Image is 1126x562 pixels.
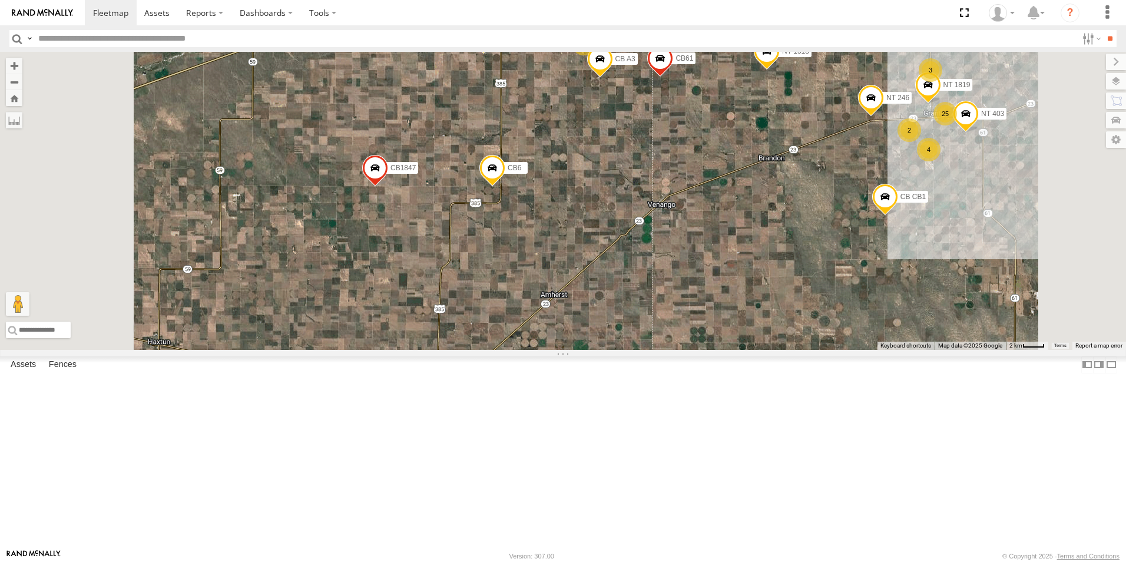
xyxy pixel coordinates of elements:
[12,9,73,17] img: rand-logo.svg
[900,193,926,201] span: CB CB1
[985,4,1019,22] div: Al Bahnsen
[898,118,921,142] div: 2
[886,94,909,102] span: NT 246
[6,74,22,90] button: Zoom out
[1054,343,1067,348] a: Terms (opens in new tab)
[1002,553,1120,560] div: © Copyright 2025 -
[43,356,82,373] label: Fences
[508,164,521,172] span: CB6
[6,112,22,128] label: Measure
[1105,356,1117,373] label: Hide Summary Table
[1075,342,1122,349] a: Report a map error
[390,164,416,172] span: CB1847
[6,58,22,74] button: Zoom in
[917,138,940,161] div: 4
[782,47,809,55] span: NT 1518
[675,54,693,62] span: CB61
[6,90,22,106] button: Zoom Home
[1078,30,1103,47] label: Search Filter Options
[981,110,1004,118] span: NT 403
[938,342,1002,349] span: Map data ©2025 Google
[509,553,554,560] div: Version: 307.00
[1093,356,1105,373] label: Dock Summary Table to the Right
[615,55,635,63] span: CB A3
[1081,356,1093,373] label: Dock Summary Table to the Left
[25,30,34,47] label: Search Query
[6,292,29,316] button: Drag Pegman onto the map to open Street View
[880,342,931,350] button: Keyboard shortcuts
[919,58,942,82] div: 3
[6,550,61,562] a: Visit our Website
[1006,342,1048,350] button: Map Scale: 2 km per 34 pixels
[1061,4,1079,22] i: ?
[5,356,42,373] label: Assets
[1106,131,1126,148] label: Map Settings
[943,81,971,89] span: NT 1819
[1009,342,1022,349] span: 2 km
[1057,553,1120,560] a: Terms and Conditions
[933,102,957,125] div: 25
